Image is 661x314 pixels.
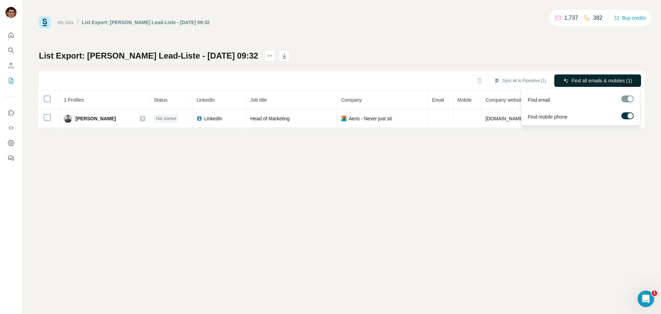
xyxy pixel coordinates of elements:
button: Use Surfe on LinkedIn [6,107,17,119]
span: Aeris - Never just sit [349,115,392,122]
button: Sync all to Pipedrive (1) [489,75,551,86]
button: Feedback [6,152,17,164]
span: Find all emails & mobiles (1) [571,77,632,84]
span: Company website [485,97,524,103]
button: Enrich CSV [6,59,17,72]
p: 1,737 [564,14,578,22]
button: Use Surfe API [6,122,17,134]
img: Avatar [6,7,17,18]
img: company-logo [341,116,347,121]
span: 1 Profiles [64,97,84,103]
span: Find email [528,97,550,103]
img: Avatar [64,114,72,123]
div: List Export: [PERSON_NAME] Lead-Liste - [DATE] 09:32 [82,19,210,26]
span: Head of Marketing [250,116,290,121]
span: [DOMAIN_NAME] [485,116,524,121]
p: 382 [593,14,602,22]
button: Buy credits [614,13,646,23]
button: My lists [6,74,17,87]
iframe: Intercom live chat [638,291,654,307]
span: LinkedIn [197,97,215,103]
img: LinkedIn logo [197,116,202,121]
li: / [77,19,78,26]
span: Status [154,97,168,103]
span: Not started [156,115,176,122]
span: 1 [652,291,657,296]
h1: List Export: [PERSON_NAME] Lead-Liste - [DATE] 09:32 [39,50,258,61]
span: Find mobile phone [528,113,567,120]
span: [PERSON_NAME] [75,115,116,122]
a: My lists [57,20,74,25]
button: Search [6,44,17,57]
button: actions [264,50,275,61]
span: Company [341,97,362,103]
button: Find all emails & mobiles (1) [554,74,641,87]
span: Email [432,97,444,103]
button: Quick start [6,29,17,41]
img: Surfe Logo [39,17,51,28]
span: LinkedIn [204,115,222,122]
span: Job title [250,97,267,103]
button: Dashboard [6,137,17,149]
span: Mobile [458,97,472,103]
